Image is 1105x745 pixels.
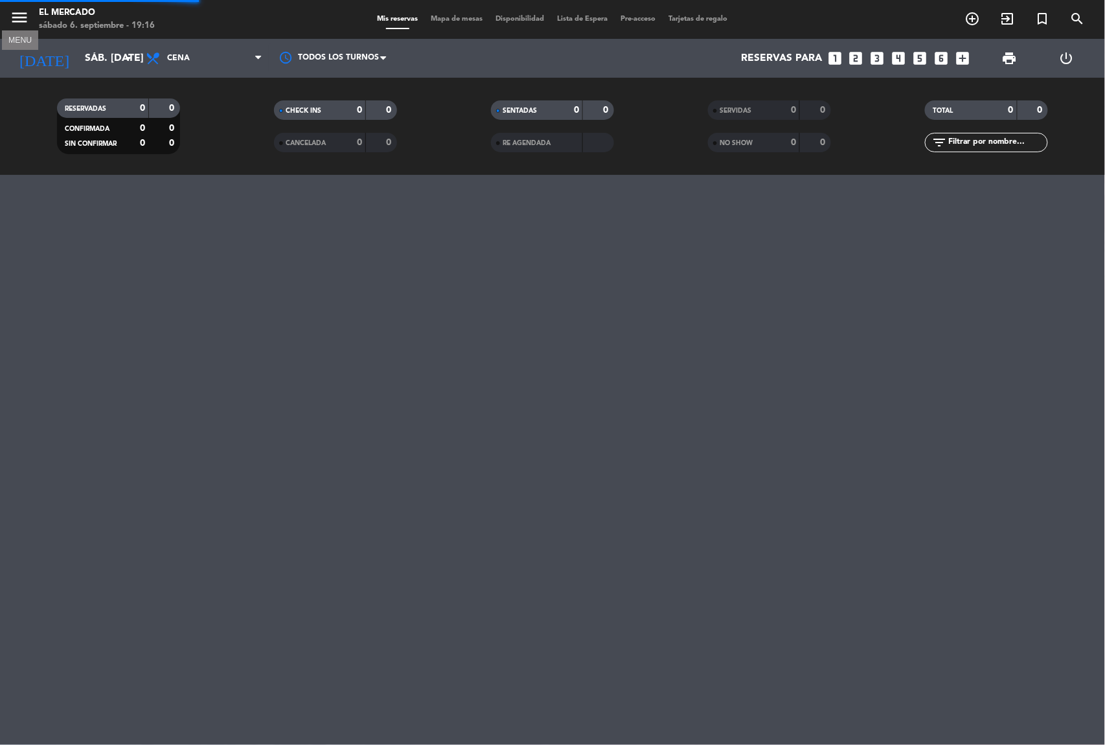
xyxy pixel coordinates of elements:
span: SENTADAS [503,108,537,114]
i: looks_5 [912,50,929,67]
span: print [1001,51,1017,66]
strong: 0 [140,124,145,133]
div: LOG OUT [1038,39,1096,78]
i: looks_3 [869,50,886,67]
span: Mis reservas [371,16,425,23]
input: Filtrar por nombre... [947,135,1047,150]
i: search [1070,11,1086,27]
strong: 0 [386,138,394,147]
span: NO SHOW [720,140,753,146]
strong: 0 [169,124,177,133]
span: Cena [167,54,190,63]
span: Mapa de mesas [425,16,490,23]
strong: 0 [357,106,362,115]
strong: 0 [1008,106,1014,115]
i: filter_list [931,135,947,150]
span: SERVIDAS [720,108,751,114]
strong: 0 [357,138,362,147]
span: Reservas para [741,52,822,65]
i: menu [10,8,29,27]
div: sábado 6. septiembre - 19:16 [39,19,155,32]
div: El Mercado [39,6,155,19]
i: power_settings_new [1059,51,1075,66]
span: Lista de Espera [551,16,615,23]
i: arrow_drop_down [120,51,136,66]
span: CONFIRMADA [65,126,109,132]
span: TOTAL [933,108,953,114]
i: exit_to_app [1000,11,1016,27]
span: Tarjetas de regalo [663,16,735,23]
span: CANCELADA [286,140,326,146]
strong: 0 [821,106,828,115]
i: add_circle_outline [965,11,981,27]
i: looks_one [826,50,843,67]
strong: 0 [604,106,611,115]
strong: 0 [574,106,579,115]
span: RESERVADAS [65,106,106,112]
strong: 0 [140,104,145,113]
i: add_box [955,50,972,67]
i: looks_4 [891,50,907,67]
strong: 0 [169,139,177,148]
span: CHECK INS [286,108,321,114]
strong: 0 [386,106,394,115]
i: looks_6 [933,50,950,67]
i: looks_two [848,50,865,67]
span: Pre-acceso [615,16,663,23]
strong: 0 [140,139,145,148]
button: menu [10,8,29,32]
span: Disponibilidad [490,16,551,23]
span: SIN CONFIRMAR [65,141,117,147]
strong: 0 [169,104,177,113]
strong: 0 [1038,106,1045,115]
i: [DATE] [10,44,78,73]
i: turned_in_not [1035,11,1051,27]
strong: 0 [791,138,796,147]
span: RE AGENDADA [503,140,551,146]
strong: 0 [791,106,796,115]
div: MENU [2,34,38,45]
strong: 0 [821,138,828,147]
